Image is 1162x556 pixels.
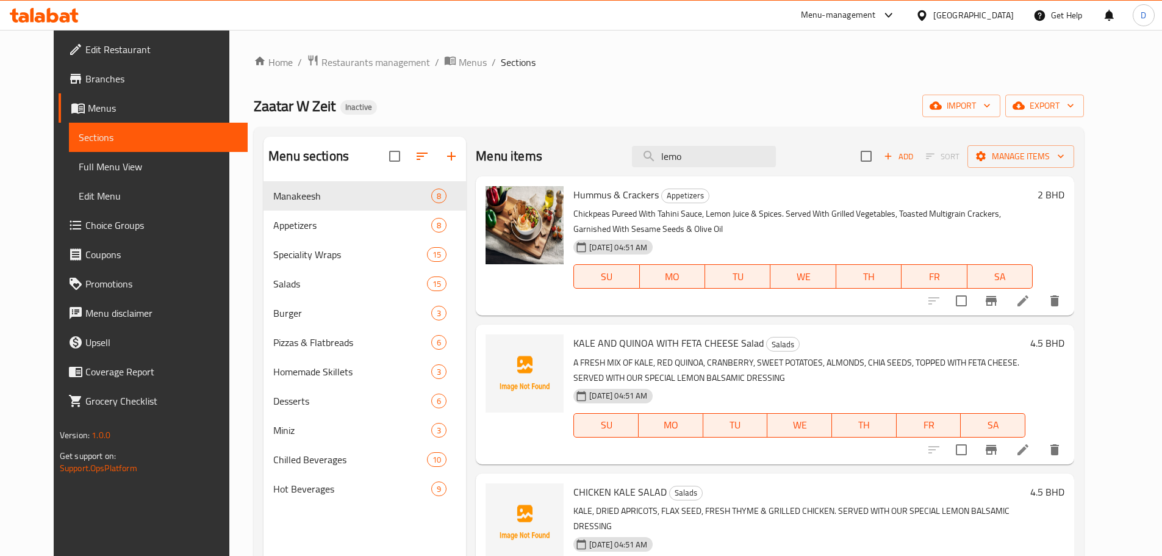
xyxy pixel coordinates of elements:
span: Grocery Checklist [85,394,238,408]
span: WE [772,416,827,434]
button: TU [703,413,768,438]
button: WE [770,264,836,289]
a: Grocery Checklist [59,386,248,416]
span: TH [837,416,892,434]
a: Coverage Report [59,357,248,386]
div: Salads15 [264,269,466,298]
img: Hummus & Crackers [486,186,564,264]
span: Restaurants management [321,55,430,70]
span: Appetizers [662,189,709,203]
span: Hot Beverages [273,482,431,496]
div: Menu-management [801,8,876,23]
span: Branches [85,71,238,86]
span: import [932,98,991,114]
button: SA [967,264,1033,289]
span: Menus [88,101,238,115]
a: Menus [444,54,487,70]
button: Add [879,147,918,166]
h2: Menu sections [268,147,349,165]
a: Menu disclaimer [59,298,248,328]
p: A FRESH MIX OF KALE, RED QUINOA, CRANBERRY, SWEET POTATOES, ALMONDS, CHIA SEEDS, TOPPED WITH FETA... [573,355,1025,386]
span: Add [882,150,915,164]
span: SA [972,268,1028,286]
span: Get support on: [60,448,116,464]
span: Menus [459,55,487,70]
span: Appetizers [273,218,431,233]
button: SU [573,264,639,289]
div: Desserts6 [264,386,466,416]
button: Manage items [967,145,1074,168]
span: Select to update [949,437,974,463]
button: WE [767,413,832,438]
a: Edit menu item [1016,294,1030,308]
span: SU [579,416,634,434]
span: CHICKEN KALE SALAD [573,483,667,501]
div: Appetizers [661,189,709,203]
div: Chilled Beverages10 [264,445,466,474]
span: Salads [273,276,427,291]
span: 6 [432,395,446,407]
span: 15 [428,249,446,261]
span: Hummus & Crackers [573,186,659,204]
h6: 4.5 BHD [1030,483,1064,500]
span: 3 [432,366,446,378]
span: 8 [432,190,446,202]
div: Hot Beverages9 [264,474,466,504]
span: Version: [60,427,90,443]
div: items [427,452,447,467]
button: TH [832,413,897,438]
span: SA [966,416,1020,434]
span: Chilled Beverages [273,452,427,467]
span: SU [579,268,634,286]
a: Edit menu item [1016,442,1030,457]
div: items [431,482,447,496]
nav: breadcrumb [254,54,1084,70]
a: Home [254,55,293,70]
a: Choice Groups [59,211,248,240]
span: Coupons [85,247,238,262]
span: MO [645,268,700,286]
a: Branches [59,64,248,93]
button: delete [1040,286,1069,316]
div: Manakeesh8 [264,181,466,211]
span: Full Menu View [79,159,238,174]
a: Upsell [59,328,248,357]
span: Manage items [977,149,1064,164]
span: Select to update [949,288,974,314]
span: Edit Restaurant [85,42,238,57]
span: KALE AND QUINOA WITH FETA CHEESE Salad [573,334,764,352]
div: [GEOGRAPHIC_DATA] [933,9,1014,22]
span: TU [708,416,763,434]
li: / [298,55,302,70]
button: import [922,95,1000,117]
div: items [427,276,447,291]
span: [DATE] 04:51 AM [584,539,652,551]
span: Desserts [273,394,431,408]
span: Sections [501,55,536,70]
span: Homemade Skillets [273,364,431,379]
span: Inactive [340,102,377,112]
button: MO [640,264,705,289]
span: 1.0.0 [91,427,110,443]
div: Miniz3 [264,416,466,445]
span: export [1015,98,1074,114]
a: Edit Menu [69,181,248,211]
span: 3 [432,425,446,436]
span: [DATE] 04:51 AM [584,242,652,253]
a: Restaurants management [307,54,430,70]
span: 9 [432,483,446,495]
a: Promotions [59,269,248,298]
h2: Menu items [476,147,542,165]
span: [DATE] 04:51 AM [584,390,652,402]
span: Choice Groups [85,218,238,233]
span: Pizzas & Flatbreads [273,335,431,350]
button: Branch-specific-item [977,286,1006,316]
button: SU [573,413,639,438]
span: FR [906,268,962,286]
h6: 2 BHD [1038,186,1064,203]
button: TH [836,264,902,289]
span: Upsell [85,335,238,350]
